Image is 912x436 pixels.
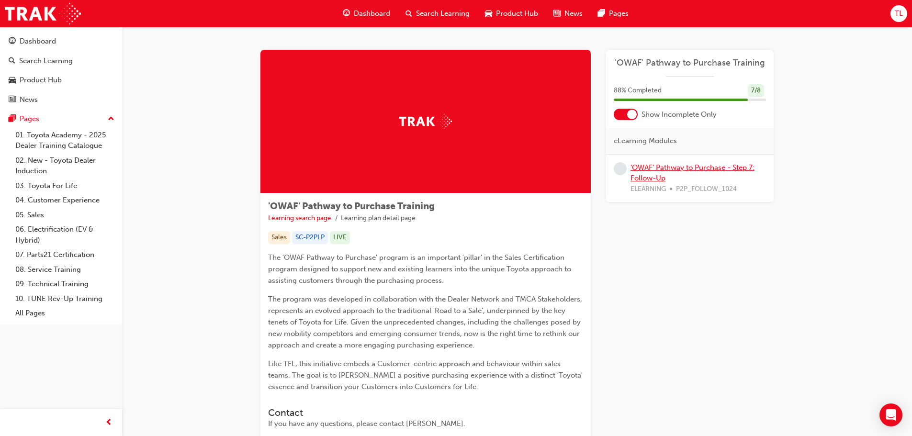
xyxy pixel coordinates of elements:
[4,91,118,109] a: News
[642,109,717,120] span: Show Incomplete Only
[398,4,477,23] a: search-iconSearch Learning
[20,113,39,124] div: Pages
[4,33,118,50] a: Dashboard
[330,231,350,244] div: LIVE
[9,115,16,123] span: pages-icon
[9,57,15,66] span: search-icon
[9,76,16,85] span: car-icon
[405,8,412,20] span: search-icon
[11,306,118,321] a: All Pages
[614,57,766,68] a: 'OWAF' Pathway to Purchase Training
[748,84,764,97] div: 7 / 8
[590,4,636,23] a: pages-iconPages
[4,71,118,89] a: Product Hub
[553,8,561,20] span: news-icon
[343,8,350,20] span: guage-icon
[609,8,629,19] span: Pages
[20,75,62,86] div: Product Hub
[416,8,470,19] span: Search Learning
[890,5,907,22] button: TL
[20,94,38,105] div: News
[4,110,118,128] button: Pages
[631,184,666,195] span: ELEARNING
[108,113,114,125] span: up-icon
[11,262,118,277] a: 08. Service Training
[485,8,492,20] span: car-icon
[268,231,290,244] div: Sales
[11,193,118,208] a: 04. Customer Experience
[5,3,81,24] img: Trak
[354,8,390,19] span: Dashboard
[11,179,118,193] a: 03. Toyota For Life
[614,85,662,96] span: 88 % Completed
[895,8,903,19] span: TL
[105,417,113,429] span: prev-icon
[11,208,118,223] a: 05. Sales
[598,8,605,20] span: pages-icon
[879,403,902,426] div: Open Intercom Messenger
[268,407,583,418] h3: Contact
[268,295,584,349] span: The program was developed in collaboration with the Dealer Network and TMCA Stakeholders, represe...
[477,4,546,23] a: car-iconProduct Hub
[11,128,118,153] a: 01. Toyota Academy - 2025 Dealer Training Catalogue
[11,277,118,291] a: 09. Technical Training
[268,359,585,391] span: Like TFL, this initiative embeds a Customer-centric approach and behaviour within sales teams. Th...
[268,201,435,212] span: 'OWAF' Pathway to Purchase Training
[268,418,583,429] div: If you have any questions, please contact [PERSON_NAME].
[341,213,416,224] li: Learning plan detail page
[4,52,118,70] a: Search Learning
[11,247,118,262] a: 07. Parts21 Certification
[11,291,118,306] a: 10. TUNE Rev-Up Training
[19,56,73,67] div: Search Learning
[399,114,452,129] img: Trak
[564,8,583,19] span: News
[496,8,538,19] span: Product Hub
[546,4,590,23] a: news-iconNews
[268,214,331,222] a: Learning search page
[292,231,328,244] div: SC-P2PLP
[631,163,754,183] a: 'OWAF' Pathway to Purchase - Step 7: Follow-Up
[676,184,737,195] span: P2P_FOLLOW_1024
[335,4,398,23] a: guage-iconDashboard
[614,162,627,175] span: learningRecordVerb_NONE-icon
[4,31,118,110] button: DashboardSearch LearningProduct HubNews
[11,222,118,247] a: 06. Electrification (EV & Hybrid)
[9,37,16,46] span: guage-icon
[11,153,118,179] a: 02. New - Toyota Dealer Induction
[268,253,573,285] span: The 'OWAF Pathway to Purchase' program is an important 'pillar' in the Sales Certification progra...
[614,135,677,146] span: eLearning Modules
[20,36,56,47] div: Dashboard
[9,96,16,104] span: news-icon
